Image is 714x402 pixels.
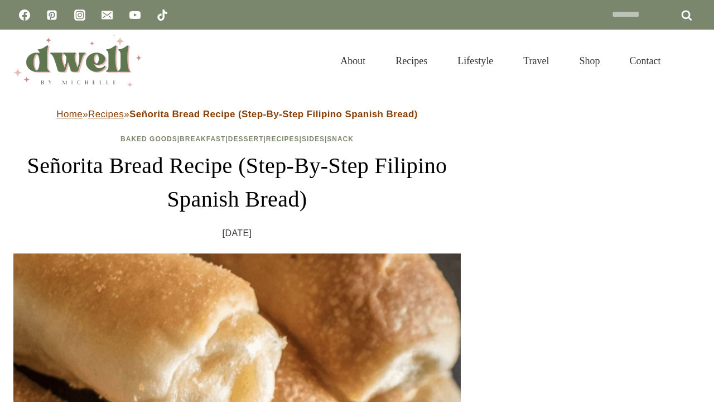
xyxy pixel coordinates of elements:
[508,41,564,80] a: Travel
[682,51,701,70] button: View Search Form
[180,135,225,143] a: Breakfast
[56,109,83,119] a: Home
[223,225,252,242] time: [DATE]
[129,109,418,119] strong: Señorita Bread Recipe (Step-By-Step Filipino Spanish Bread)
[325,41,380,80] a: About
[120,135,177,143] a: Baked Goods
[564,41,615,80] a: Shop
[13,35,142,87] img: DWELL by michelle
[13,4,36,26] a: Facebook
[615,41,676,80] a: Contact
[151,4,173,26] a: TikTok
[120,135,354,143] span: | | | | |
[124,4,146,26] a: YouTube
[325,41,676,80] nav: Primary Navigation
[442,41,508,80] a: Lifestyle
[13,149,461,216] h1: Señorita Bread Recipe (Step-By-Step Filipino Spanish Bread)
[88,109,124,119] a: Recipes
[327,135,354,143] a: Snack
[380,41,442,80] a: Recipes
[69,4,91,26] a: Instagram
[302,135,325,143] a: Sides
[41,4,63,26] a: Pinterest
[266,135,300,143] a: Recipes
[56,109,418,119] span: » »
[228,135,264,143] a: Dessert
[96,4,118,26] a: Email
